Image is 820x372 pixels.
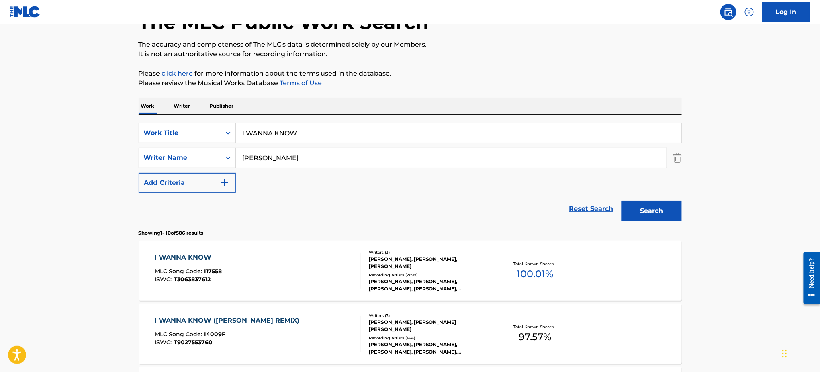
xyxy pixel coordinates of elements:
a: Reset Search [565,200,618,218]
iframe: Resource Center [798,245,820,310]
button: Add Criteria [139,173,236,193]
p: Work [139,98,157,114]
div: [PERSON_NAME], [PERSON_NAME], [PERSON_NAME], [PERSON_NAME], [PERSON_NAME] [369,341,490,356]
p: Please for more information about the terms used in the database. [139,69,682,78]
div: Writer Name [144,153,216,163]
p: The accuracy and completeness of The MLC's data is determined solely by our Members. [139,40,682,49]
span: 100.01 % [517,267,554,281]
span: I17558 [204,268,222,275]
p: Publisher [207,98,236,114]
span: T3063837612 [174,276,211,283]
p: Writer [172,98,193,114]
span: ISWC : [155,339,174,346]
span: ISWC : [155,276,174,283]
a: Public Search [720,4,736,20]
div: Help [741,4,757,20]
a: click here [162,69,193,77]
div: Writers ( 3 ) [369,249,490,255]
iframe: Chat Widget [780,333,820,372]
a: I WANNA KNOW ([PERSON_NAME] REMIX)MLC Song Code:I4009FISWC:T9027553760Writers (3)[PERSON_NAME], [... [139,304,682,364]
div: [PERSON_NAME], [PERSON_NAME], [PERSON_NAME], [PERSON_NAME], [PERSON_NAME] [369,278,490,292]
div: [PERSON_NAME], [PERSON_NAME] [PERSON_NAME] [369,319,490,333]
span: MLC Song Code : [155,331,204,338]
div: Drag [782,341,787,366]
div: Work Title [144,128,216,138]
p: It is not an authoritative source for recording information. [139,49,682,59]
span: I4009F [204,331,225,338]
p: Showing 1 - 10 of 586 results [139,229,204,237]
img: MLC Logo [10,6,41,18]
p: Total Known Shares: [514,261,557,267]
a: I WANNA KNOWMLC Song Code:I17558ISWC:T3063837612Writers (3)[PERSON_NAME], [PERSON_NAME], [PERSON_... [139,241,682,301]
img: Delete Criterion [673,148,682,168]
div: [PERSON_NAME], [PERSON_NAME], [PERSON_NAME] [369,255,490,270]
a: Log In [762,2,810,22]
button: Search [622,201,682,221]
p: Please review the Musical Works Database [139,78,682,88]
div: Recording Artists ( 2699 ) [369,272,490,278]
div: I WANNA KNOW [155,253,222,262]
div: Recording Artists ( 144 ) [369,335,490,341]
span: MLC Song Code : [155,268,204,275]
div: Writers ( 3 ) [369,313,490,319]
div: I WANNA KNOW ([PERSON_NAME] REMIX) [155,316,303,325]
form: Search Form [139,123,682,225]
span: T9027553760 [174,339,213,346]
img: search [724,7,733,17]
a: Terms of Use [278,79,322,87]
span: 97.57 % [519,330,552,344]
img: help [744,7,754,17]
img: 9d2ae6d4665cec9f34b9.svg [220,178,229,188]
p: Total Known Shares: [514,324,557,330]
